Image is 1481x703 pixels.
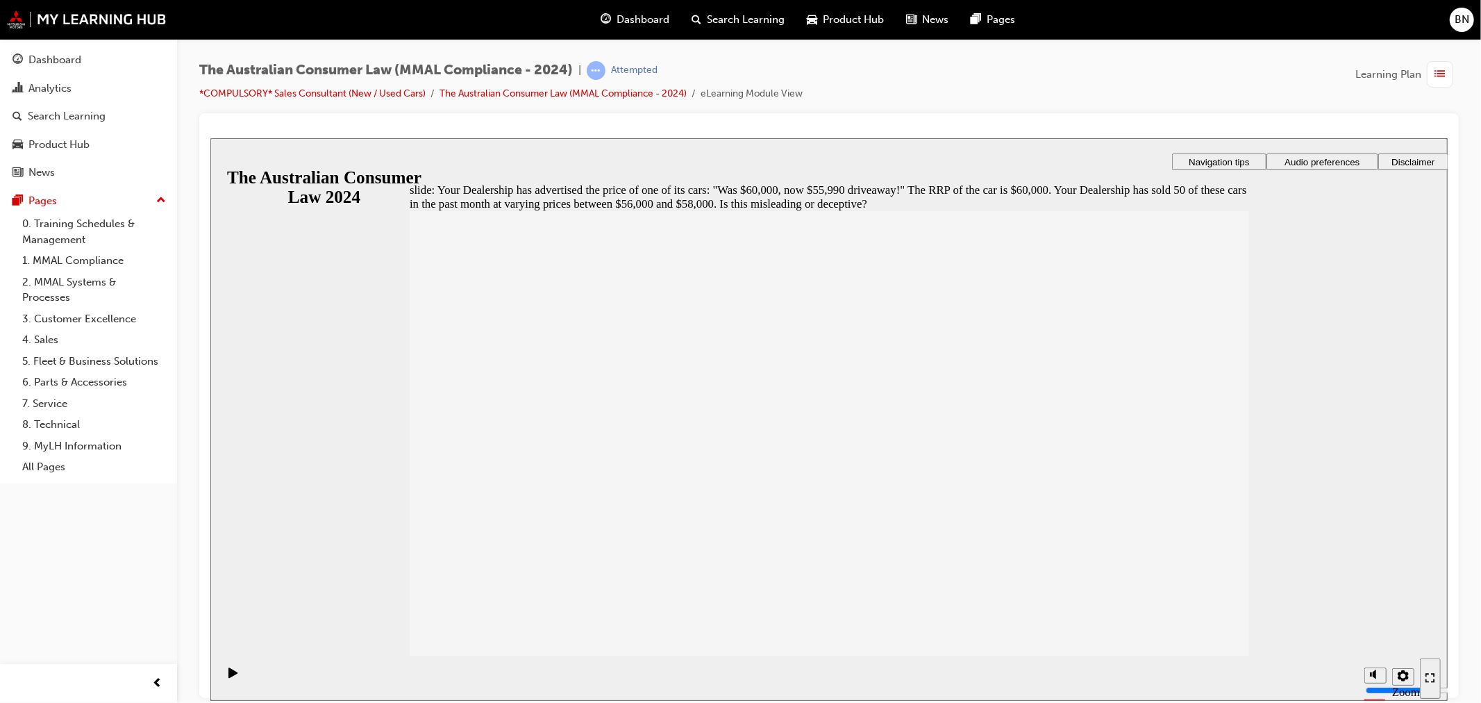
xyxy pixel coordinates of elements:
a: 8. Technical [17,414,171,436]
a: 2. MMAL Systems & Processes [17,272,171,308]
span: news-icon [907,11,917,28]
span: Pages [987,12,1016,28]
span: chart-icon [12,83,23,95]
a: Dashboard [6,47,171,73]
a: news-iconNews [896,6,960,34]
input: volume [1155,547,1245,558]
a: 3. Customer Excellence [17,308,171,330]
button: Learning Plan [1355,61,1459,88]
label: Zoom to fit [1182,547,1210,588]
a: Search Learning [6,104,171,129]
button: Pages [6,188,171,214]
div: Dashboard [28,52,81,68]
div: News [28,165,55,181]
div: Analytics [28,81,72,97]
div: misc controls [1147,518,1203,563]
a: The Australian Consumer Law (MMAL Compliance - 2024) [440,88,687,99]
span: Learning Plan [1355,67,1421,83]
span: The Australian Consumer Law (MMAL Compliance - 2024) [199,63,573,78]
span: pages-icon [12,195,23,208]
button: Audio preferences [1056,15,1168,32]
a: guage-iconDashboard [590,6,681,34]
button: Disclaimer [1168,15,1238,32]
a: 7. Service [17,393,171,415]
button: Mute (Ctrl+Alt+M) [1154,529,1176,545]
span: up-icon [156,192,166,210]
span: list-icon [1435,66,1446,83]
span: search-icon [692,11,702,28]
div: Pages [28,193,57,209]
a: search-iconSearch Learning [681,6,796,34]
span: Disclaimer [1181,19,1224,29]
a: pages-iconPages [960,6,1027,34]
a: Analytics [6,76,171,101]
li: eLearning Module View [701,86,803,102]
a: 9. MyLH Information [17,436,171,457]
img: mmal [7,10,167,28]
a: 4. Sales [17,329,171,351]
span: Product Hub [823,12,885,28]
nav: slide navigation [1210,518,1230,563]
span: Audio preferences [1074,19,1149,29]
div: Product Hub [28,137,90,153]
a: 1. MMAL Compliance [17,250,171,272]
a: car-iconProduct Hub [796,6,896,34]
a: 5. Fleet & Business Solutions [17,351,171,372]
div: Attempted [611,64,658,77]
button: Settings [1182,530,1204,547]
a: News [6,160,171,185]
span: prev-icon [153,675,163,693]
a: All Pages [17,456,171,478]
button: DashboardAnalyticsSearch LearningProduct HubNews [6,44,171,188]
span: guage-icon [601,11,612,28]
span: news-icon [12,167,23,179]
span: guage-icon [12,54,23,67]
div: Search Learning [28,108,106,124]
span: Navigation tips [978,19,1039,29]
span: learningRecordVerb_ATTEMPT-icon [587,61,605,80]
span: search-icon [12,110,22,123]
a: 0. Training Schedules & Management [17,213,171,250]
button: Enter full-screen (Ctrl+Alt+F) [1210,520,1230,561]
a: 6. Parts & Accessories [17,372,171,393]
span: BN [1455,12,1469,28]
a: *COMPULSORY* Sales Consultant (New / Used Cars) [199,88,426,99]
span: News [923,12,949,28]
button: BN [1450,8,1474,32]
span: car-icon [808,11,818,28]
span: pages-icon [971,11,982,28]
span: | [578,63,581,78]
button: Play (Ctrl+Alt+P) [7,529,31,552]
span: Dashboard [617,12,670,28]
div: playback controls [7,518,31,563]
button: Navigation tips [962,15,1056,32]
a: Product Hub [6,132,171,158]
span: Search Learning [708,12,785,28]
span: car-icon [12,139,23,151]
